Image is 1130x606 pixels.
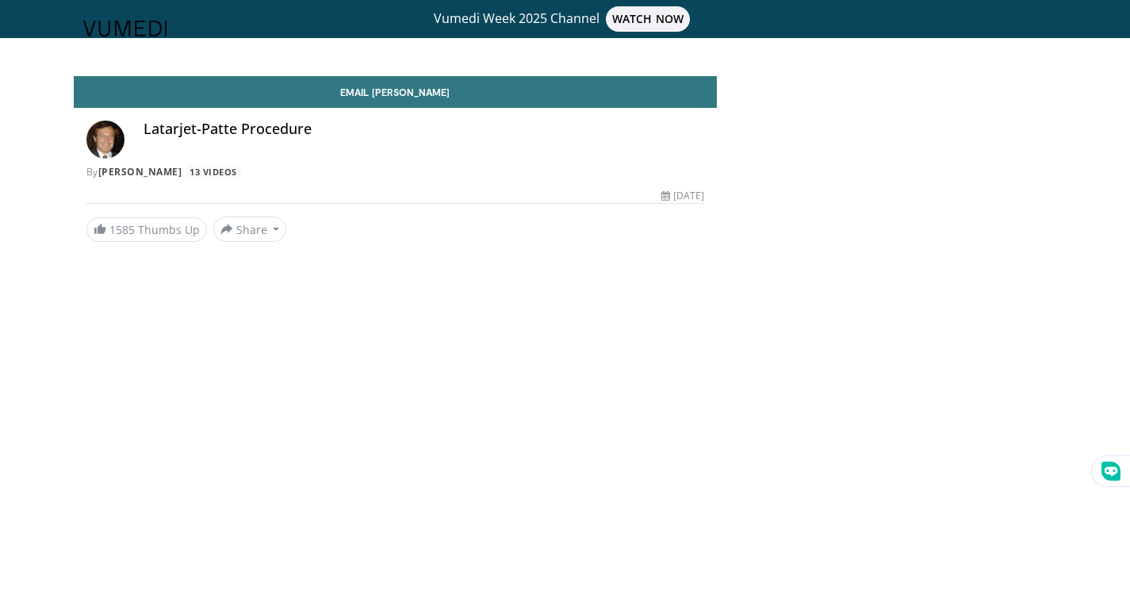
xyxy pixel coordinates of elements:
h4: Latarjet-Patte Procedure [144,121,705,138]
a: 13 Videos [185,165,243,178]
div: [DATE] [661,189,704,203]
div: By [86,165,705,179]
a: Email [PERSON_NAME] [74,76,718,108]
a: 1585 Thumbs Up [86,217,207,242]
img: VuMedi Logo [83,21,167,36]
button: Share [213,217,287,242]
span: 1585 [109,222,135,237]
a: [PERSON_NAME] [98,165,182,178]
img: Avatar [86,121,124,159]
